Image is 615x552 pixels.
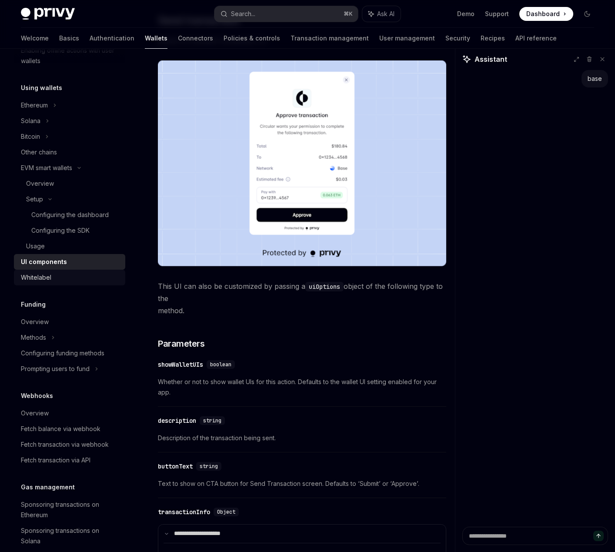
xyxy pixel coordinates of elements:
div: Fetch balance via webhook [21,424,100,434]
a: Fetch balance via webhook [14,421,125,437]
a: Dashboard [519,7,573,21]
div: Prompting users to fund [21,364,90,374]
div: base [588,74,602,83]
div: Solana [21,116,40,126]
span: Assistant [475,54,507,64]
a: Security [445,28,470,49]
div: Setup [26,194,43,204]
div: Other chains [21,147,57,157]
span: boolean [210,361,231,368]
span: Parameters [158,338,204,350]
div: Whitelabel [21,272,51,283]
a: Policies & controls [224,28,280,49]
div: EVM smart wallets [21,163,72,173]
img: images/Trans.png [158,60,446,267]
a: API reference [515,28,557,49]
a: Configuring funding methods [14,345,125,361]
h5: Funding [21,299,46,310]
a: Fetch transaction via webhook [14,437,125,452]
a: Sponsoring transactions on Solana [14,523,125,549]
div: transactionInfo [158,508,210,516]
div: Overview [21,317,49,327]
a: Other chains [14,144,125,160]
div: Configuring the dashboard [31,210,109,220]
span: Whether or not to show wallet UIs for this action. Defaults to the wallet UI setting enabled for ... [158,377,446,398]
a: Transaction management [291,28,369,49]
div: Ethereum [21,100,48,110]
span: ⌘ K [344,10,353,17]
span: Text to show on CTA button for Send Transaction screen. Defaults to ‘Submit’ or ‘Approve’. [158,478,446,489]
div: Overview [21,408,49,418]
a: Overview [14,314,125,330]
button: Send message [593,531,604,541]
span: string [203,417,221,424]
div: UI components [21,257,67,267]
a: UI components [14,254,125,270]
div: Methods [21,332,46,343]
a: Wallets [145,28,167,49]
a: Recipes [481,28,505,49]
button: Toggle dark mode [580,7,594,21]
div: Bitcoin [21,131,40,142]
img: dark logo [21,8,75,20]
div: buttonText [158,462,193,471]
a: Basics [59,28,79,49]
span: Description of the transaction being sent. [158,433,446,443]
a: Overview [14,176,125,191]
a: Overview [14,405,125,421]
span: Dashboard [526,10,560,18]
div: showWalletUIs [158,360,203,369]
h5: Webhooks [21,391,53,401]
a: Connectors [178,28,213,49]
div: Search... [231,9,255,19]
code: uiOptions [305,282,344,291]
a: Authentication [90,28,134,49]
a: Fetch transaction via API [14,452,125,468]
div: Configuring funding methods [21,348,104,358]
div: Fetch transaction via API [21,455,90,465]
div: description [158,416,196,425]
a: Configuring the SDK [14,223,125,238]
a: Support [485,10,509,18]
div: Overview [26,178,54,189]
button: Search...⌘K [214,6,358,22]
div: Configuring the SDK [31,225,90,236]
h5: Using wallets [21,83,62,93]
div: Fetch transaction via webhook [21,439,109,450]
a: Welcome [21,28,49,49]
a: Whitelabel [14,270,125,285]
div: Sponsoring transactions on Ethereum [21,499,120,520]
span: string [200,463,218,470]
span: Object [217,509,235,515]
a: Demo [457,10,475,18]
div: Usage [26,241,45,251]
h5: Gas management [21,482,75,492]
a: User management [379,28,435,49]
span: This UI can also be customized by passing a object of the following type to the method. [158,280,446,317]
span: Ask AI [377,10,394,18]
a: Configuring the dashboard [14,207,125,223]
a: Sponsoring transactions on Ethereum [14,497,125,523]
div: Sponsoring transactions on Solana [21,525,120,546]
button: Ask AI [362,6,401,22]
a: Usage [14,238,125,254]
